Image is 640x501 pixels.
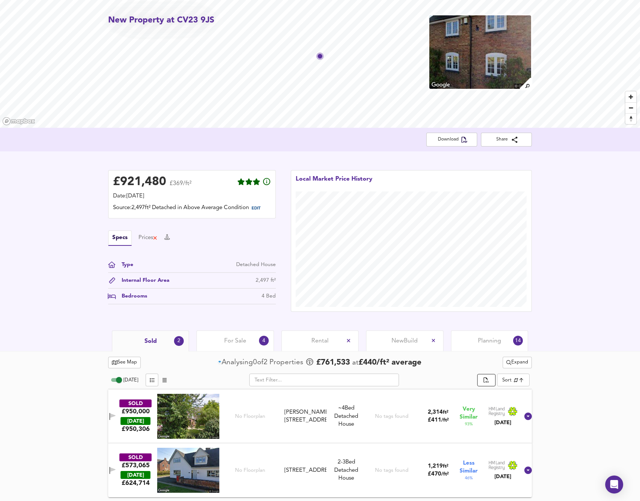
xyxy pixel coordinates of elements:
span: at [352,359,359,366]
span: Very Similar [460,405,478,421]
svg: Show Details [524,466,533,475]
div: 4 Bed [262,292,276,300]
button: Specs [108,230,132,246]
span: EDIT [252,206,260,211]
span: £ 470 [428,471,449,477]
img: property [429,15,532,90]
div: 4 [259,336,269,345]
button: Reset bearing to north [625,113,636,124]
div: split button [477,374,495,387]
span: [DATE] [124,378,138,383]
div: Local Market Price History [296,175,372,191]
span: 93 % [465,421,473,427]
span: Zoom out [625,103,636,113]
span: / ft² [441,418,449,423]
div: 2 [174,336,184,346]
div: Internal Floor Area [116,277,170,284]
div: Sort [502,377,512,384]
input: Text Filter... [249,374,399,386]
img: streetview [157,448,219,493]
div: SOLD£950,000 [DATE]£950,306No Floorplan[PERSON_NAME][STREET_ADDRESS]~4Bed Detached HouseNo tags f... [108,389,532,443]
div: SOLD [119,453,152,461]
div: Source: 2,497ft² Detached in Above Average Condition [113,204,271,214]
img: Land Registry [488,461,518,470]
span: 0 [253,357,257,368]
button: Prices [138,234,158,242]
span: ft² [443,464,448,469]
div: Open Intercom Messenger [605,476,623,494]
div: £ 921,480 [113,176,166,188]
div: Detached House [329,458,363,482]
div: Detached House [329,404,363,428]
div: Detached House [236,261,276,269]
div: SOLD [119,399,152,407]
span: £ 411 [428,417,449,423]
div: We've estimated the total number of bedrooms from EPC data (8 heated rooms) [329,404,363,412]
span: / ft² [441,472,449,477]
div: split button [503,357,532,368]
div: [PERSON_NAME][STREET_ADDRESS] [284,408,327,425]
span: For Sale [224,337,246,345]
div: [DATE] [121,471,150,479]
span: 46 % [465,475,473,481]
span: £ 440 / ft² average [359,359,421,366]
div: £950,000 [122,407,150,416]
div: No tags found [375,467,408,474]
a: Mapbox homepage [2,117,35,126]
span: Rental [311,337,329,345]
span: New Build [391,337,418,345]
span: No Floorplan [235,467,265,474]
div: SOLD£573,065 [DATE]£624,714No Floorplan[STREET_ADDRESS]2-3Bed Detached HouseNo tags found1,219ft²... [108,443,532,497]
img: streetview [157,394,219,439]
div: 14 [513,336,523,345]
span: Less Similar [460,459,478,475]
div: [DATE] [488,473,518,480]
div: [STREET_ADDRESS] [284,467,327,474]
span: ft² [443,410,448,415]
span: £ 761,533 [316,357,350,368]
div: Sort [497,374,530,386]
div: Bedrooms [116,292,147,300]
span: £369/ft² [170,181,192,191]
span: 1,219 [428,464,443,469]
span: Planning [478,337,501,345]
span: See Map [112,358,137,367]
span: Expand [506,358,528,367]
div: £573,065 [122,461,150,470]
div: of Propert ies [218,357,305,368]
div: We've estimated the total number of bedrooms from EPC data (5 heated rooms) [329,458,363,466]
div: Type [116,261,133,269]
img: Land Registry [488,407,518,416]
button: Zoom in [625,91,636,102]
div: [DATE] [121,417,150,425]
div: 2,497 ft² [256,277,276,284]
button: See Map [108,357,141,368]
span: Download [432,136,471,144]
button: Share [481,133,532,147]
div: [DATE] [488,419,518,426]
svg: Show Details [524,412,533,421]
div: No tags found [375,413,408,420]
span: £ 624,714 [122,479,150,487]
img: search [519,77,532,90]
button: Expand [503,357,532,368]
div: Analysing [222,357,253,368]
h2: New Property at CV23 9JS [108,15,214,26]
span: No Floorplan [235,413,265,420]
button: Zoom out [625,102,636,113]
span: 2,314 [428,410,443,415]
span: 2 [263,357,268,368]
span: Sold [144,337,157,345]
div: Date: [DATE] [113,192,271,200]
span: Share [487,136,526,144]
button: Download [426,133,477,147]
span: £ 950,306 [122,425,150,433]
